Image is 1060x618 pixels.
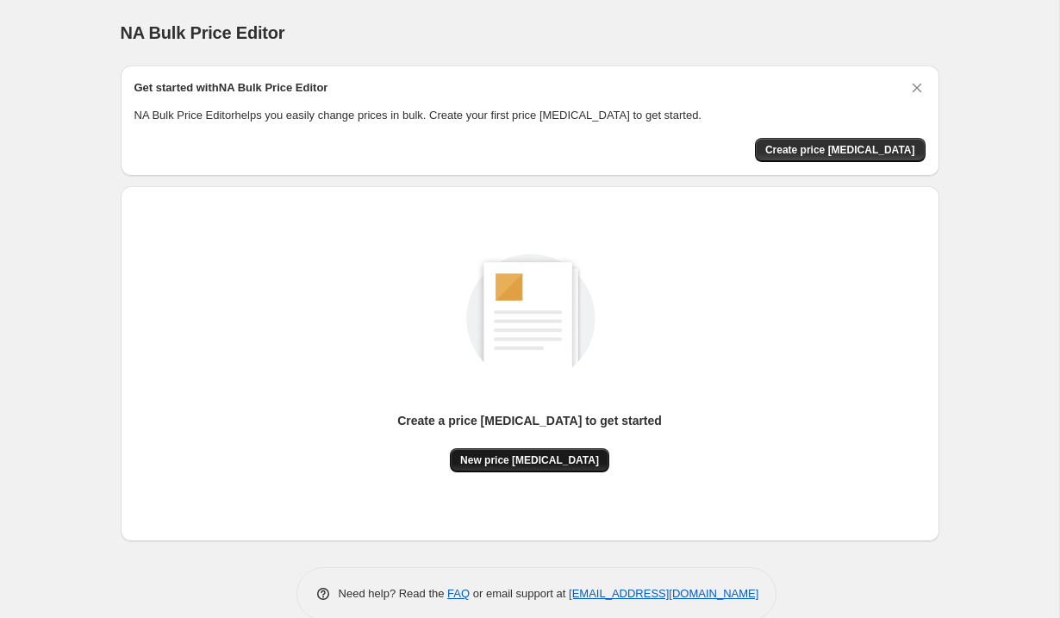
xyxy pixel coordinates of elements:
[908,79,926,97] button: Dismiss card
[569,587,758,600] a: [EMAIL_ADDRESS][DOMAIN_NAME]
[765,143,915,157] span: Create price [MEDICAL_DATA]
[134,79,328,97] h2: Get started with NA Bulk Price Editor
[121,23,285,42] span: NA Bulk Price Editor
[450,448,609,472] button: New price [MEDICAL_DATA]
[460,453,599,467] span: New price [MEDICAL_DATA]
[755,138,926,162] button: Create price change job
[339,587,448,600] span: Need help? Read the
[397,412,662,429] p: Create a price [MEDICAL_DATA] to get started
[447,587,470,600] a: FAQ
[134,107,926,124] p: NA Bulk Price Editor helps you easily change prices in bulk. Create your first price [MEDICAL_DAT...
[470,587,569,600] span: or email support at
